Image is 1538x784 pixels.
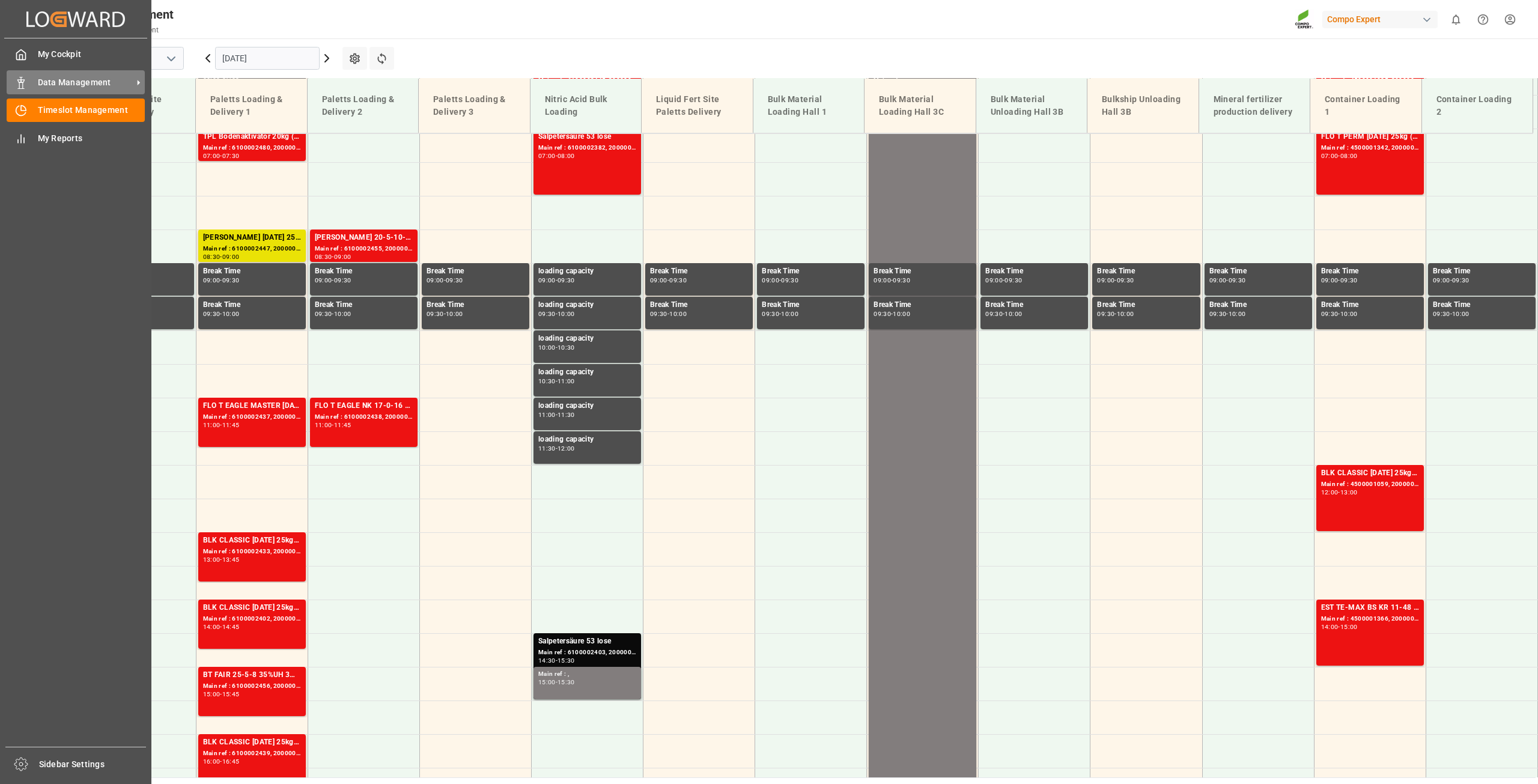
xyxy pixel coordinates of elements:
[1003,278,1005,283] div: -
[538,131,636,143] div: Salpetersäure 53 lose
[427,299,524,311] div: Break Time
[1226,278,1228,283] div: -
[315,232,413,244] div: [PERSON_NAME] 20-5-10-2 25kg (x48) INT spPALHAK Blau [DATE] 25kg (x48) INT spPALBKR FLUID ([DATE]...
[1097,278,1114,283] div: 09:00
[1295,9,1314,30] img: Screenshot%202023-09-29%20at%2010.02.21.png_1712312052.png
[540,88,632,123] div: Nitric Acid Bulk Loading
[1321,266,1419,278] div: Break Time
[222,422,240,428] div: 11:45
[222,624,240,630] div: 14:45
[874,278,891,283] div: 09:00
[538,266,636,278] div: loading capacity
[203,412,301,422] div: Main ref : 6100002437, 2000002050
[203,749,301,759] div: Main ref : 6100002439, 2000001644
[1321,311,1339,317] div: 09:30
[1209,88,1301,123] div: Mineral fertilizer production delivery
[538,299,636,311] div: loading capacity
[538,636,636,648] div: Salpetersäure 53 lose
[985,278,1003,283] div: 09:00
[1433,299,1531,311] div: Break Time
[220,691,222,697] div: -
[556,658,558,663] div: -
[203,614,301,624] div: Main ref : 6100002402, 2000002016
[1321,299,1419,311] div: Break Time
[538,446,556,451] div: 11:30
[781,311,798,317] div: 10:00
[558,278,575,283] div: 09:30
[203,422,220,428] div: 11:00
[220,759,222,764] div: -
[203,153,220,159] div: 07:00
[1321,131,1419,143] div: FLO T PERM [DATE] 25kg (x42) INT
[558,446,575,451] div: 12:00
[558,679,575,685] div: 15:30
[315,412,413,422] div: Main ref : 6100002438, 2000002049
[1321,153,1339,159] div: 07:00
[203,681,301,691] div: Main ref : 6100002456, 2000000935
[205,88,297,123] div: Paletts Loading & Delivery 1
[203,400,301,412] div: FLO T EAGLE MASTER [DATE] 25kg(x40) INTFTL S NK 8-0-24 25kg (x40) INTKGA 0-0-28 25kg (x40) INTFLO...
[669,278,687,283] div: 09:30
[558,345,575,350] div: 10:30
[986,88,1078,123] div: Bulk Material Unloading Hall 3B
[1338,624,1340,630] div: -
[985,266,1083,278] div: Break Time
[779,311,781,317] div: -
[1450,311,1452,317] div: -
[538,400,636,412] div: loading capacity
[1321,490,1339,495] div: 12:00
[556,345,558,350] div: -
[203,311,220,317] div: 09:30
[332,278,333,283] div: -
[220,557,222,562] div: -
[651,88,743,123] div: Liquid Fert Site Paletts Delivery
[203,624,220,630] div: 14:00
[427,278,444,283] div: 09:00
[558,378,575,384] div: 11:00
[1229,311,1246,317] div: 10:00
[1340,311,1358,317] div: 10:00
[667,311,669,317] div: -
[1114,311,1116,317] div: -
[38,48,145,61] span: My Cockpit
[538,143,636,153] div: Main ref : 6100002382, 2000001989
[203,143,301,153] div: Main ref : 6100002480, 2000002079
[1321,467,1419,479] div: BLK CLASSIC [DATE] 25kg (x42) INT
[203,602,301,614] div: BLK CLASSIC [DATE] 25kg(x40)D,EN,PL,FNLFLO T PERM [DATE] 25kg (x40) INTFLO T NK 14-0-19 25kg (x40...
[538,434,636,446] div: loading capacity
[1322,11,1438,28] div: Compo Expert
[38,76,133,89] span: Data Management
[1209,266,1307,278] div: Break Time
[891,311,893,317] div: -
[334,278,351,283] div: 09:30
[427,311,444,317] div: 09:30
[1432,88,1524,123] div: Container Loading 2
[222,691,240,697] div: 15:45
[1209,278,1227,283] div: 09:00
[428,88,520,123] div: Paletts Loading & Delivery 3
[203,547,301,557] div: Main ref : 6100002433, 2000001808
[763,88,855,123] div: Bulk Material Loading Hall 1
[1226,311,1228,317] div: -
[1321,624,1339,630] div: 14:00
[332,311,333,317] div: -
[334,311,351,317] div: 10:00
[1450,278,1452,283] div: -
[1322,8,1442,31] button: Compo Expert
[1097,266,1195,278] div: Break Time
[1338,153,1340,159] div: -
[762,266,860,278] div: Break Time
[1433,266,1531,278] div: Break Time
[1097,311,1114,317] div: 09:30
[556,378,558,384] div: -
[1470,6,1497,33] button: Help Center
[220,254,222,260] div: -
[650,266,748,278] div: Break Time
[1229,278,1246,283] div: 09:30
[650,278,667,283] div: 09:00
[985,311,1003,317] div: 09:30
[315,266,413,278] div: Break Time
[1209,299,1307,311] div: Break Time
[1340,490,1358,495] div: 13:00
[220,311,222,317] div: -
